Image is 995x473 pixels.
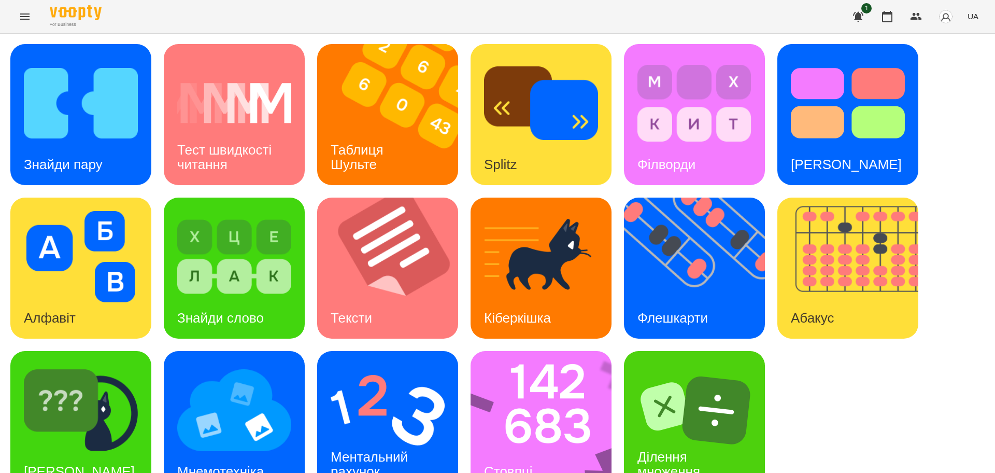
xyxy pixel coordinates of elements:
[177,211,291,302] img: Знайди слово
[791,157,902,172] h3: [PERSON_NAME]
[484,157,517,172] h3: Splitz
[12,4,37,29] button: Menu
[331,310,372,326] h3: Тексти
[637,157,695,172] h3: Філворди
[484,211,598,302] img: Кіберкішка
[317,44,471,185] img: Таблиця Шульте
[968,11,978,22] span: UA
[164,198,305,339] a: Знайди словоЗнайди слово
[777,198,918,339] a: АбакусАбакус
[624,198,765,339] a: ФлешкартиФлешкарти
[637,310,708,326] h3: Флешкарти
[177,310,264,326] h3: Знайди слово
[24,157,103,172] h3: Знайди пару
[50,5,102,20] img: Voopty Logo
[24,211,138,302] img: Алфавіт
[939,9,953,24] img: avatar_s.png
[791,310,834,326] h3: Абакус
[177,365,291,456] img: Мнемотехніка
[777,44,918,185] a: Тест Струпа[PERSON_NAME]
[10,44,151,185] a: Знайди паруЗнайди пару
[317,198,471,339] img: Тексти
[861,3,872,13] span: 1
[10,198,151,339] a: АлфавітАлфавіт
[637,58,751,149] img: Філворди
[624,198,778,339] img: Флешкарти
[24,365,138,456] img: Знайди Кіберкішку
[177,142,275,172] h3: Тест швидкості читання
[164,44,305,185] a: Тест швидкості читанняТест швидкості читання
[471,44,612,185] a: SplitzSplitz
[177,58,291,149] img: Тест швидкості читання
[963,7,983,26] button: UA
[484,310,551,326] h3: Кіберкішка
[791,58,905,149] img: Тест Струпа
[317,44,458,185] a: Таблиця ШультеТаблиця Шульте
[637,365,751,456] img: Ділення множення
[624,44,765,185] a: ФілвордиФілворди
[471,198,612,339] a: КіберкішкаКіберкішка
[317,198,458,339] a: ТекстиТексти
[50,21,102,28] span: For Business
[331,365,445,456] img: Ментальний рахунок
[24,310,76,326] h3: Алфавіт
[24,58,138,149] img: Знайди пару
[331,142,387,172] h3: Таблиця Шульте
[484,58,598,149] img: Splitz
[777,198,931,339] img: Абакус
